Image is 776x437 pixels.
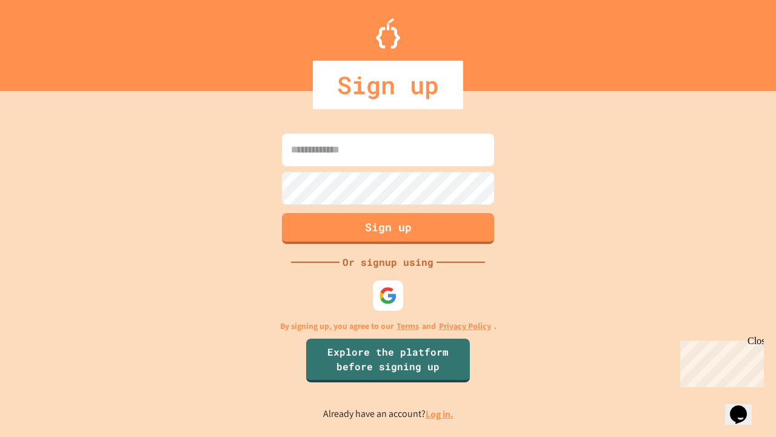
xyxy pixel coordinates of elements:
[426,408,453,421] a: Log in.
[725,388,764,425] iframe: chat widget
[339,255,436,269] div: Or signup using
[396,320,419,333] a: Terms
[5,5,84,77] div: Chat with us now!Close
[313,61,463,109] div: Sign up
[282,213,494,244] button: Sign up
[376,18,400,49] img: Logo.svg
[306,339,470,382] a: Explore the platform before signing up
[439,320,491,333] a: Privacy Policy
[379,286,397,305] img: google-icon.svg
[323,407,453,422] p: Already have an account?
[675,336,764,387] iframe: chat widget
[280,320,497,333] p: By signing up, you agree to our and .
